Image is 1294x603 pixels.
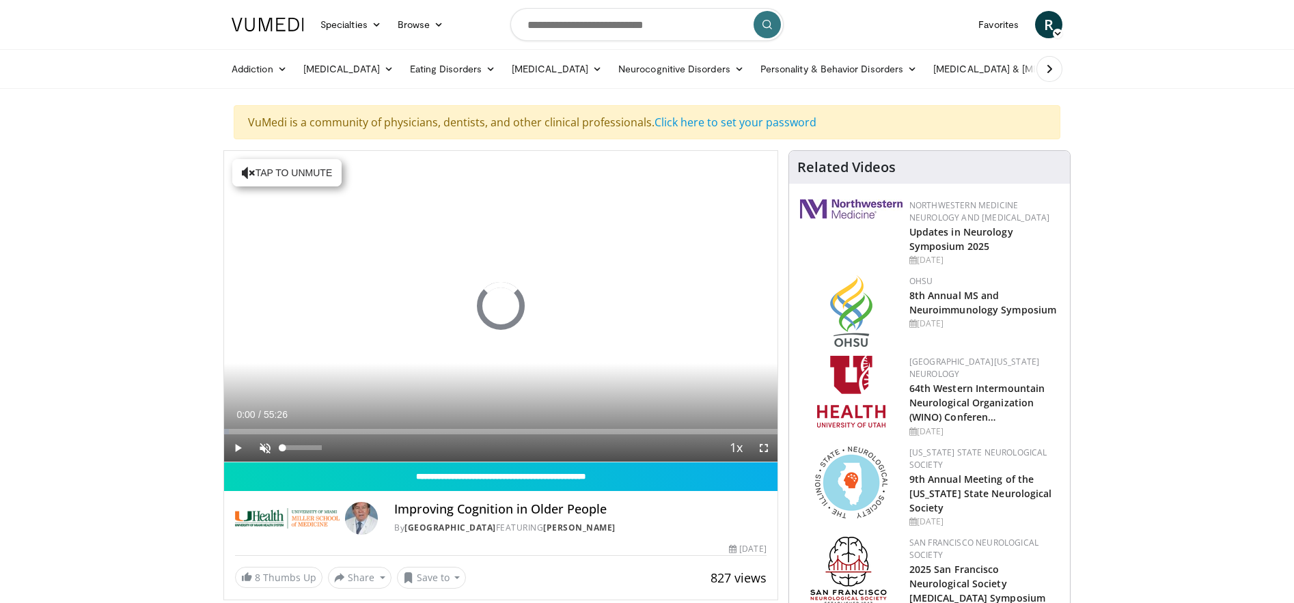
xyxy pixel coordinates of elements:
a: Eating Disorders [402,55,504,83]
h4: Improving Cognition in Older People [394,502,766,517]
a: Click here to set your password [655,115,816,130]
div: Volume Level [282,445,321,450]
span: 827 views [711,570,767,586]
a: San Francisco Neurological Society [909,537,1038,561]
button: Tap to unmute [232,159,342,186]
button: Fullscreen [750,434,777,462]
button: Save to [397,567,467,589]
a: [MEDICAL_DATA] & [MEDICAL_DATA] [925,55,1120,83]
a: [PERSON_NAME] [543,522,616,533]
button: Unmute [251,434,279,462]
a: Neurocognitive Disorders [610,55,752,83]
a: [US_STATE] State Neurological Society [909,447,1047,471]
a: [GEOGRAPHIC_DATA] [404,522,496,533]
a: R [1035,11,1062,38]
a: Specialties [312,11,389,38]
video-js: Video Player [224,151,777,462]
a: Favorites [970,11,1027,38]
a: 9th Annual Meeting of the [US_STATE] State Neurological Society [909,473,1052,514]
a: 8th Annual MS and Neuroimmunology Symposium [909,289,1057,316]
div: Progress Bar [224,429,777,434]
a: Northwestern Medicine Neurology and [MEDICAL_DATA] [909,199,1050,223]
h4: Related Videos [797,159,896,176]
a: Personality & Behavior Disorders [752,55,925,83]
img: VuMedi Logo [232,18,304,31]
button: Share [328,567,391,589]
div: VuMedi is a community of physicians, dentists, and other clinical professionals. [234,105,1060,139]
a: [MEDICAL_DATA] [504,55,610,83]
div: [DATE] [909,254,1059,266]
img: University of Miami [235,502,340,535]
div: By FEATURING [394,522,766,534]
img: 2a462fb6-9365-492a-ac79-3166a6f924d8.png.150x105_q85_autocrop_double_scale_upscale_version-0.2.jpg [800,199,903,219]
input: Search topics, interventions [510,8,784,41]
button: Play [224,434,251,462]
button: Playback Rate [723,434,750,462]
a: OHSU [909,275,933,287]
span: 0:00 [236,409,255,420]
a: 64th Western Intermountain Neurological Organization (WINO) Conferen… [909,382,1045,423]
a: 8 Thumbs Up [235,567,322,588]
img: da959c7f-65a6-4fcf-a939-c8c702e0a770.png.150x105_q85_autocrop_double_scale_upscale_version-0.2.png [830,275,872,347]
img: f6362829-b0a3-407d-a044-59546adfd345.png.150x105_q85_autocrop_double_scale_upscale_version-0.2.png [817,356,885,427]
span: / [258,409,261,420]
span: 55:26 [264,409,288,420]
a: Addiction [223,55,295,83]
img: Avatar [345,502,378,535]
a: Browse [389,11,452,38]
a: Updates in Neurology Symposium 2025 [909,225,1013,253]
span: 8 [255,571,260,584]
a: [MEDICAL_DATA] [295,55,402,83]
div: [DATE] [909,425,1059,438]
div: [DATE] [909,516,1059,528]
a: [GEOGRAPHIC_DATA][US_STATE] Neurology [909,356,1040,380]
img: 71a8b48c-8850-4916-bbdd-e2f3ccf11ef9.png.150x105_q85_autocrop_double_scale_upscale_version-0.2.png [815,447,887,518]
div: [DATE] [909,318,1059,330]
div: [DATE] [729,543,766,555]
